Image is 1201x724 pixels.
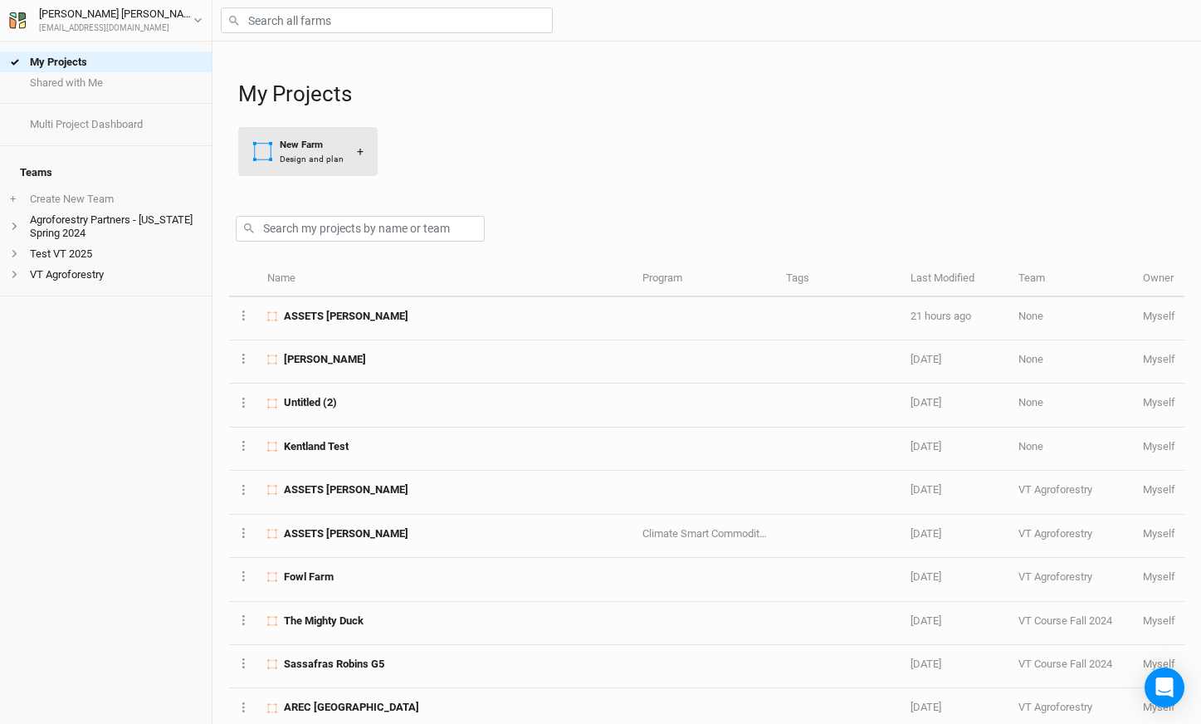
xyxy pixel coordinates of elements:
td: VT Agroforestry [1009,515,1134,558]
td: None [1009,384,1134,427]
div: [EMAIL_ADDRESS][DOMAIN_NAME] [39,22,193,35]
span: Dec 16, 2024 3:27 PM [911,658,941,670]
span: Jun 20, 2025 9:24 AM [911,353,941,365]
th: Last Modified [901,262,1009,297]
div: Open Intercom Messenger [1145,668,1184,707]
span: + [10,193,16,206]
span: iancn@vt.edu [1143,658,1175,670]
input: Search all farms [221,7,553,33]
input: Search my projects by name or team [236,216,485,242]
td: None [1009,297,1134,340]
span: Jan 7, 2025 4:20 PM [911,570,941,583]
td: VT Agroforestry [1009,558,1134,601]
span: iancn@vt.edu [1143,310,1175,322]
th: Team [1009,262,1134,297]
td: None [1009,340,1134,384]
span: iancn@vt.edu [1143,570,1175,583]
span: ASSETS Bachara, Cathy [284,526,408,541]
h1: My Projects [238,81,1184,107]
span: Fowl Farm [284,570,334,585]
div: + [357,143,364,160]
span: Untitled (2) [284,395,337,410]
span: The Mighty Duck [284,614,364,629]
span: iancn@vt.edu [1143,527,1175,540]
span: ASSETS Isaac Jones [284,309,408,324]
span: iancn@vt.edu [1143,483,1175,496]
span: iancn@vt.edu [1143,701,1175,713]
span: Dec 17, 2024 2:43 PM [911,614,941,627]
span: Sassafras Robins G5 [284,657,384,672]
td: VT Course Fall 2024 [1009,645,1134,688]
th: Program [633,262,776,297]
span: Apr 4, 2025 9:47 AM [911,483,941,496]
td: None [1009,428,1134,471]
span: iancn@vt.edu [1143,396,1175,408]
h4: Teams [10,156,202,189]
div: [PERSON_NAME] [PERSON_NAME] [39,6,193,22]
button: [PERSON_NAME] [PERSON_NAME][EMAIL_ADDRESS][DOMAIN_NAME] [8,5,203,35]
span: Dec 2, 2024 1:59 PM [911,701,941,713]
span: iancn@vt.edu [1143,440,1175,452]
td: VT Agroforestry [1009,471,1134,514]
span: AREC Middleburg [284,700,419,715]
th: Name [258,262,633,297]
div: Design and plan [280,153,344,165]
span: iancn@vt.edu [1143,353,1175,365]
button: New FarmDesign and plan+ [238,127,378,176]
th: Tags [777,262,901,297]
span: Greg Finch [284,352,366,367]
span: Feb 4, 2025 1:52 PM [911,527,941,540]
span: ASSETS Bugg [284,482,408,497]
td: VT Course Fall 2024 [1009,602,1134,645]
th: Owner [1134,262,1184,297]
div: New Farm [280,138,344,152]
span: iancn@vt.edu [1143,614,1175,627]
span: Kentland Test [284,439,349,454]
span: May 13, 2025 9:03 AM [911,440,941,452]
span: Aug 21, 2025 2:20 PM [911,310,971,322]
span: May 19, 2025 10:16 AM [911,396,941,408]
span: Climate Smart Commodities [642,527,774,540]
